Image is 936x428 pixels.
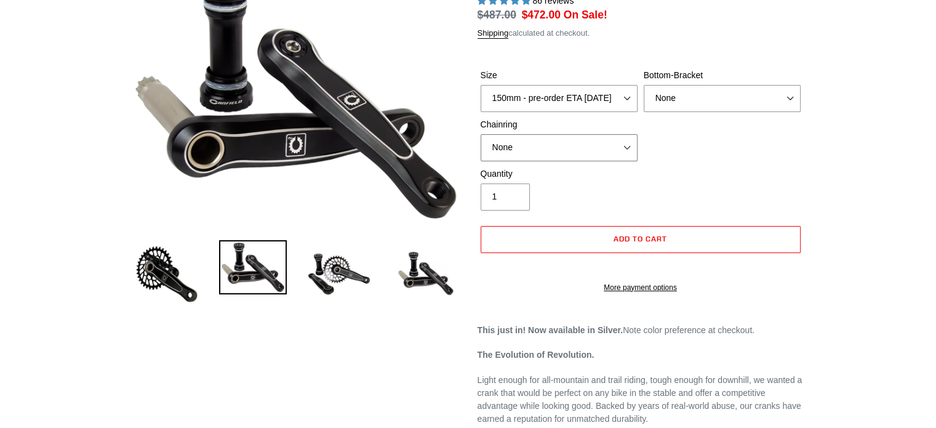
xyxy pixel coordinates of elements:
strong: The Evolution of Revolution. [478,350,594,360]
div: calculated at checkout. [478,27,804,39]
p: Light enough for all-mountain and trail riding, tough enough for downhill, we wanted a crank that... [478,374,804,426]
span: On Sale! [564,7,607,23]
span: Add to cart [614,234,667,243]
label: Bottom-Bracket [644,69,801,82]
a: Shipping [478,28,509,39]
img: Load image into Gallery viewer, Canfield Bikes AM Cranks [133,240,201,308]
label: Size [481,69,638,82]
strong: This just in! Now available in Silver. [478,325,623,335]
p: Note color preference at checkout. [478,324,804,337]
img: Load image into Gallery viewer, Canfield Cranks [219,240,287,294]
button: Add to cart [481,226,801,253]
label: Chainring [481,118,638,131]
img: Load image into Gallery viewer, CANFIELD-AM_DH-CRANKS [391,240,459,308]
span: $472.00 [522,9,561,21]
label: Quantity [481,168,638,180]
a: More payment options [481,282,801,293]
img: Load image into Gallery viewer, Canfield Bikes AM Cranks [305,240,373,308]
s: $487.00 [478,9,516,21]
